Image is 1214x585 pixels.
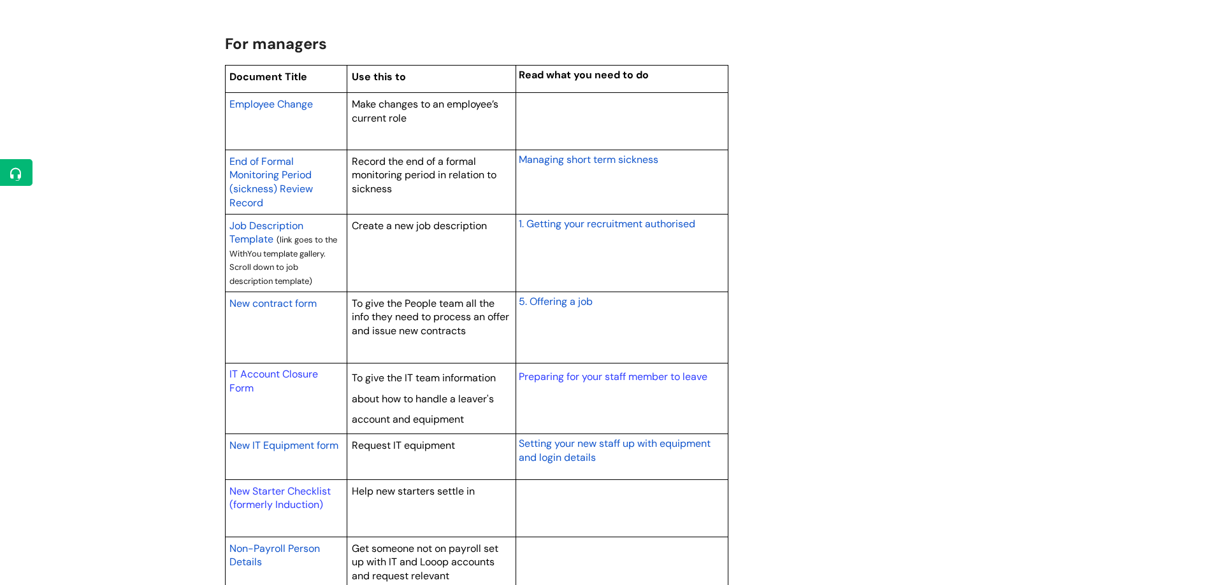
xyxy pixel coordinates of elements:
[519,153,658,166] span: Managing short term sickness
[519,217,695,230] span: 1. Getting your recruitment authorised
[519,216,695,231] a: 1. Getting your recruitment authorised
[519,295,593,308] span: 5. Offering a job
[519,370,707,383] a: Preparing for your staff member to leave
[229,153,313,210] a: End of Formal Monitoring Period (sickness) Review Record
[519,293,593,309] a: 5. Offering a job
[352,97,498,125] span: Make changes to an employee’s current role
[229,439,338,452] span: New IT Equipment form
[352,219,487,232] span: Create a new job description
[229,367,318,395] a: IT Account Closure Form
[229,70,307,83] span: Document Title
[352,439,455,452] span: Request IT equipment
[519,435,711,465] a: Setting your new staff up with equipment and login details
[229,96,313,111] a: Employee Change
[519,152,658,167] a: Managing short term sickness
[519,68,649,81] span: Read what you need to do
[352,484,475,498] span: Help new starters settle in
[229,437,338,453] a: New IT Equipment form
[229,295,317,311] a: New contract form
[229,218,303,247] a: Job Description Template
[229,540,320,570] a: Non-Payroll Person Details
[352,70,406,83] span: Use this to
[229,234,337,286] span: (link goes to the WithYou template gallery. Scroll down to job description template)
[519,437,711,464] span: Setting your new staff up with equipment and login details
[229,297,317,310] span: New contract form
[229,155,313,209] span: End of Formal Monitoring Period (sickness) Review Record
[229,484,331,512] a: New Starter Checklist (formerly Induction)
[352,371,496,426] span: To give the IT team information about how to handle a leaver's account and equipment
[229,219,303,246] span: Job Description Template
[352,297,509,337] span: To give the People team all the info they need to process an offer and issue new contracts
[229,97,313,111] span: Employee Change
[225,34,327,53] span: For managers
[229,542,320,569] span: Non-Payroll Person Details
[352,155,496,195] span: Record the end of a formal monitoring period in relation to sickness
